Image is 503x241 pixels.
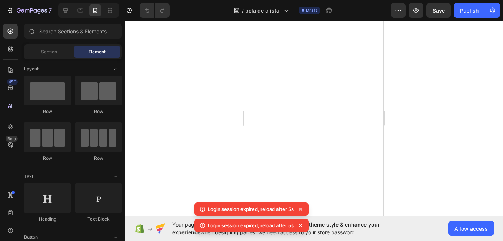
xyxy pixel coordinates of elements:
[89,49,106,55] span: Element
[75,155,122,162] div: Row
[49,6,52,15] p: 7
[24,216,71,222] div: Heading
[24,234,38,241] span: Button
[75,108,122,115] div: Row
[110,171,122,182] span: Toggle open
[454,3,485,18] button: Publish
[426,3,451,18] button: Save
[41,49,57,55] span: Section
[448,221,494,236] button: Allow access
[244,21,383,216] iframe: Design area
[24,173,33,180] span: Text
[110,63,122,75] span: Toggle open
[208,222,294,229] p: Login session expired, reload after 5s
[460,7,479,14] div: Publish
[3,3,55,18] button: 7
[242,7,244,14] span: /
[454,225,488,232] span: Allow access
[24,108,71,115] div: Row
[172,221,409,236] span: Your page is password protected. To when designing pages, we need access to your store password.
[24,24,122,39] input: Search Sections & Elements
[24,155,71,162] div: Row
[24,66,39,72] span: Layout
[75,216,122,222] div: Text Block
[245,7,281,14] span: bola de cristal
[140,3,170,18] div: Undo/Redo
[208,205,294,213] p: Login session expired, reload after 5s
[306,7,317,14] span: Draft
[7,79,18,85] div: 450
[433,7,445,14] span: Save
[6,136,18,142] div: Beta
